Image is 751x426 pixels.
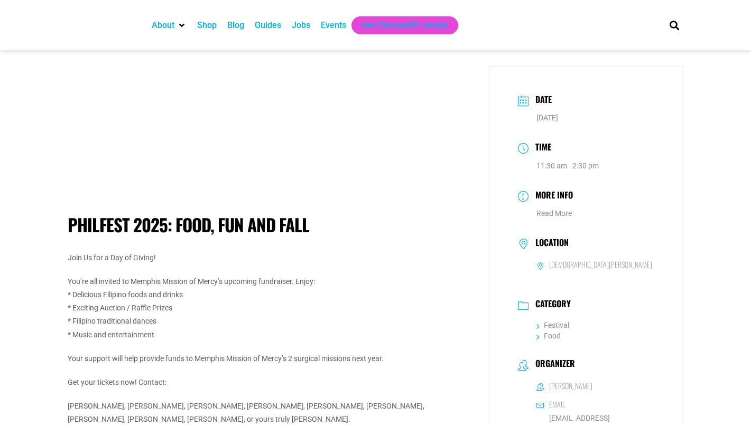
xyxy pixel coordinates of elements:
a: About [152,19,174,32]
h6: [DEMOGRAPHIC_DATA][PERSON_NAME] [549,260,652,269]
a: Shop [197,19,217,32]
nav: Main nav [146,16,652,34]
abbr: 11:30 am - 2:30 pm [536,162,599,170]
div: About [146,16,192,34]
p: Get your tickets now! Contact: [68,376,473,389]
h3: Time [530,140,551,156]
p: Your support will help provide funds to Memphis Mission of Mercy’s 2 surgical missions next year. [68,352,473,365]
a: Blog [227,19,244,32]
h3: Location [530,238,569,250]
h3: Date [530,93,552,108]
h1: PhilFest 2025: Food, Fun and Fall [68,214,473,235]
h3: Category [530,299,571,311]
a: Jobs [292,19,310,32]
div: Search [665,16,683,34]
h3: More Info [530,188,573,204]
p: You’re all invited to Memphis Mission of Mercy’s upcoming fundraiser. Enjoy: * Delicious Filipino... [68,275,473,342]
h3: Organizer [530,358,575,371]
h6: Email [549,400,565,409]
h6: [PERSON_NAME] [549,381,592,391]
p: [PERSON_NAME], [PERSON_NAME], [PERSON_NAME], [PERSON_NAME], [PERSON_NAME], [PERSON_NAME], [PERSON... [68,400,473,426]
p: Join Us for a Day of Giving! [68,251,473,264]
a: Read More [536,209,572,217]
a: Festival [536,321,569,329]
span: [DATE] [536,113,558,122]
a: Guides [255,19,281,32]
a: Events [321,19,346,32]
a: Get Choose901 Emails [362,19,448,32]
a: Food [536,332,561,340]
